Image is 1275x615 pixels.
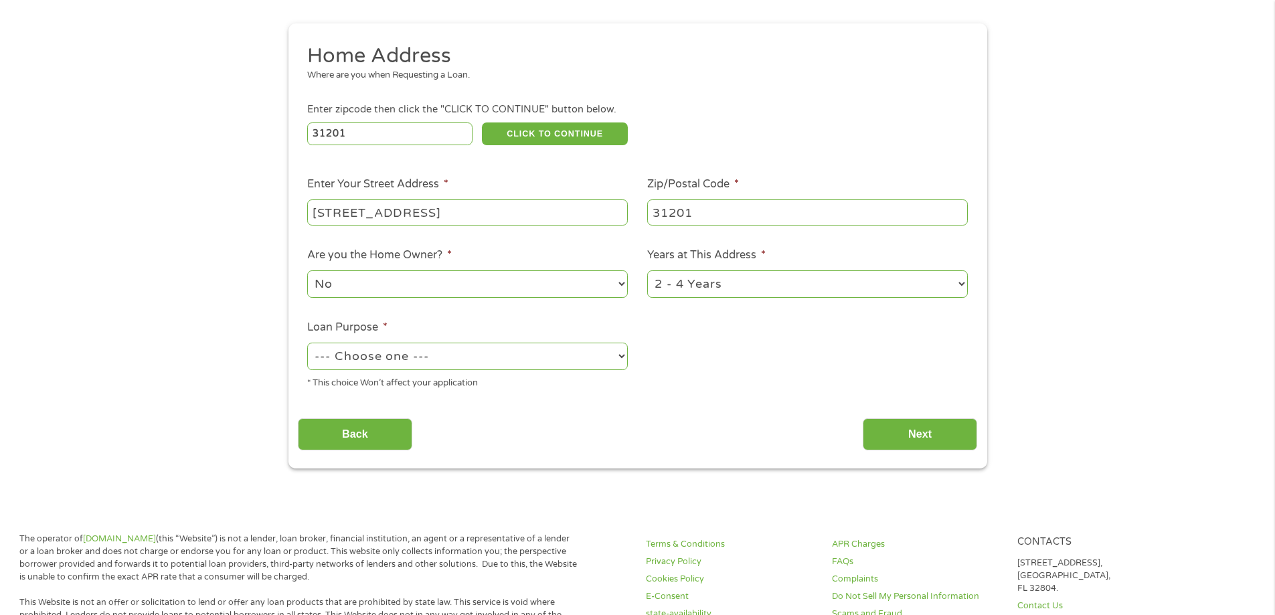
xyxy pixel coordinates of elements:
[19,533,578,584] p: The operator of (this “Website”) is not a lender, loan broker, financial institution, an agent or...
[646,573,816,586] a: Cookies Policy
[832,555,1002,568] a: FAQs
[646,538,816,551] a: Terms & Conditions
[832,573,1002,586] a: Complaints
[482,122,628,145] button: CLICK TO CONTINUE
[863,418,977,451] input: Next
[1017,600,1187,612] a: Contact Us
[1017,536,1187,549] h4: Contacts
[646,590,816,603] a: E-Consent
[646,555,816,568] a: Privacy Policy
[307,122,473,145] input: Enter Zipcode (e.g 01510)
[1017,557,1187,595] p: [STREET_ADDRESS], [GEOGRAPHIC_DATA], FL 32804.
[647,248,766,262] label: Years at This Address
[83,533,156,544] a: [DOMAIN_NAME]
[307,102,967,117] div: Enter zipcode then click the "CLICK TO CONTINUE" button below.
[307,248,452,262] label: Are you the Home Owner?
[307,321,388,335] label: Loan Purpose
[307,69,958,82] div: Where are you when Requesting a Loan.
[307,199,628,225] input: 1 Main Street
[307,372,628,390] div: * This choice Won’t affect your application
[307,43,958,70] h2: Home Address
[647,177,739,191] label: Zip/Postal Code
[307,177,448,191] label: Enter Your Street Address
[298,418,412,451] input: Back
[832,538,1002,551] a: APR Charges
[832,590,1002,603] a: Do Not Sell My Personal Information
